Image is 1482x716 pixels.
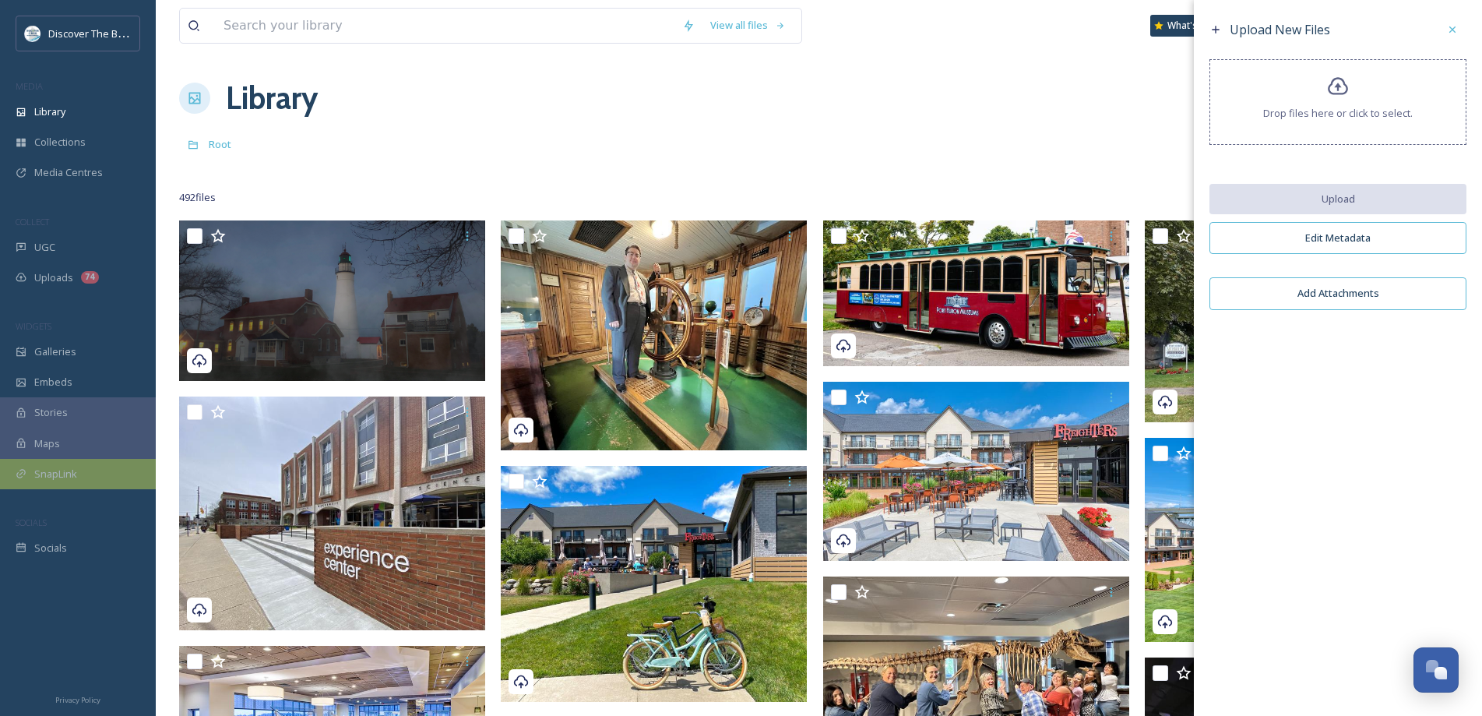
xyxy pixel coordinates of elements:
button: Edit Metadata [1209,222,1466,254]
button: Open Chat [1413,647,1459,693]
span: Embeds [34,375,72,390]
button: Add Attachments [1209,277,1466,309]
span: UGC [34,240,55,255]
span: Media Centres [34,165,103,180]
img: 1710423113617.jpeg [25,26,40,41]
div: 74 [81,271,99,284]
img: Freighters patio.jpg [823,382,1129,561]
img: Freighters Eatery at the DoubleTree Hotel Port Huron, Michigan's Thumbcoast photo by k.s. bluewat... [501,466,807,702]
input: Search your library [216,9,674,43]
span: Uploads [34,270,73,285]
span: MEDIA [16,80,43,92]
a: Root [209,135,231,153]
img: Freighters looking from rm 202+.jpg [1145,438,1451,642]
span: Upload New Files [1230,21,1330,38]
span: Library [34,104,65,119]
span: 492 file s [179,190,216,205]
span: SOCIALS [16,517,47,528]
span: SnapLink [34,467,77,481]
span: Stories [34,405,68,420]
a: View all files [702,10,794,41]
span: Root [209,137,231,151]
img: Blog Featured Image 1200x628 (9).png [179,220,485,381]
a: Library [226,75,318,122]
button: Upload [1209,184,1466,214]
span: Discover The Blue [48,26,132,41]
img: Carnegie Museum Pilot House ks bluewater.org.jpg [501,220,807,450]
span: Collections [34,135,86,150]
span: COLLECT [16,216,49,227]
a: Privacy Policy [55,690,100,708]
span: Drop files here or click to select. [1263,106,1413,121]
span: Socials [34,541,67,556]
span: Galleries [34,344,76,359]
a: What's New [1150,15,1228,37]
span: WIDGETS [16,320,51,332]
img: Port Huron MuseumTrolley.jpg [823,220,1129,366]
span: Privacy Policy [55,695,100,705]
span: Maps [34,436,60,451]
img: Experience Center sc4 2022 ks pic 1 (1).jpg [179,397,485,630]
img: Carnegie 2023 (1).jpg [1145,220,1451,421]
